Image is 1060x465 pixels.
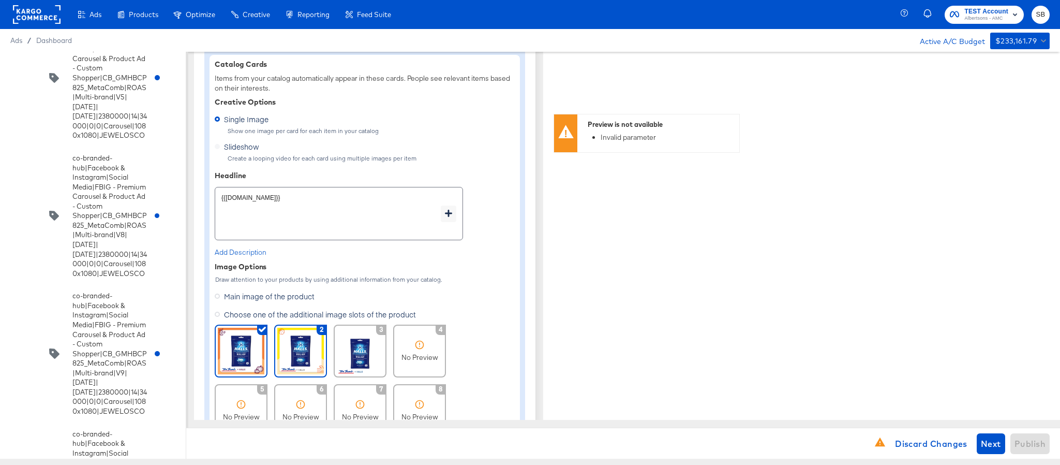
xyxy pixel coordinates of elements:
[588,120,734,129] div: Preview is not available
[317,325,327,335] div: 2
[22,36,36,45] span: /
[10,148,175,283] div: co-branded-hub|Facebook & Instagram|Social Media|FBIG - Premium Carousel & Product Ad - Custom Sh...
[945,6,1024,24] button: TEST AccountAlbertsons - AMC
[1036,9,1046,21] span: SB
[72,291,147,416] div: co-branded-hub|Facebook & Instagram|Social Media|FBIG - Premium Carousel & Product Ad - Custom Sh...
[215,248,266,257] div: Add Description
[995,35,1037,48] div: $233,161.79
[891,433,972,454] button: Discard Changes
[72,153,147,278] div: co-branded-hub|Facebook & Instagram|Social Media|FBIG - Premium Carousel & Product Ad - Custom Sh...
[215,263,266,271] div: Image Options
[981,437,1001,451] span: Next
[376,325,386,335] div: 3
[909,33,985,48] div: Active A/C Budget
[357,10,391,19] span: Feed Suite
[10,286,175,421] div: co-branded-hub|Facebook & Instagram|Social Media|FBIG - Premium Carousel & Product Ad - Custom Sh...
[895,437,967,451] span: Discard Changes
[376,384,386,395] div: 7
[129,10,158,19] span: Products
[36,36,72,45] a: Dashboard
[257,384,267,395] div: 5
[1032,6,1050,24] button: SB
[215,98,515,106] div: Creative Options
[227,127,515,135] div: Show one image per card for each item in your catalog
[601,133,734,142] li: Invalid parameter
[436,384,446,395] div: 8
[297,10,330,19] span: Reporting
[72,16,147,140] div: co-branded-hub|Facebook & Instagram|Social Media|FBIG - Premium Carousel & Product Ad - Custom Sh...
[977,433,1005,454] button: Next
[964,14,1008,23] span: Albertsons - AMC
[215,171,515,180] div: Headline
[990,33,1050,49] button: $233,161.79
[337,328,383,374] img: F6XsVwnj4qsOarhYLnOTNg.jpg
[221,195,441,232] textarea: {{[DOMAIN_NAME]}}
[401,353,438,362] div: No Preview
[215,60,515,68] div: Catalog Cards
[224,309,416,319] span: Choose one of the additional image slots of the product
[223,412,260,422] div: No Preview
[215,276,515,283] div: Draw attention to your products by using additional information from your catalog.
[436,325,446,335] div: 4
[186,10,215,19] span: Optimize
[282,412,319,422] div: No Preview
[401,412,438,422] div: No Preview
[342,412,379,422] div: No Preview
[317,384,327,395] div: 6
[964,6,1008,17] span: TEST Account
[243,10,270,19] span: Creative
[89,10,101,19] span: Ads
[277,328,324,374] img: U0hJ2iNDk5i_2EpdrLQPhQ.jpg
[218,328,264,374] img: 8jvPHvIyJRnnRk-ExVkP0Q.jpg
[215,74,515,93] div: Items from your catalog automatically appear in these cards. People see relevant items based on t...
[10,36,22,45] span: Ads
[227,155,515,162] div: Create a looping video for each card using multiple images per item
[224,114,268,124] span: Single Image
[10,10,175,146] div: co-branded-hub|Facebook & Instagram|Social Media|FBIG - Premium Carousel & Product Ad - Custom Sh...
[224,291,315,301] span: Main image of the product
